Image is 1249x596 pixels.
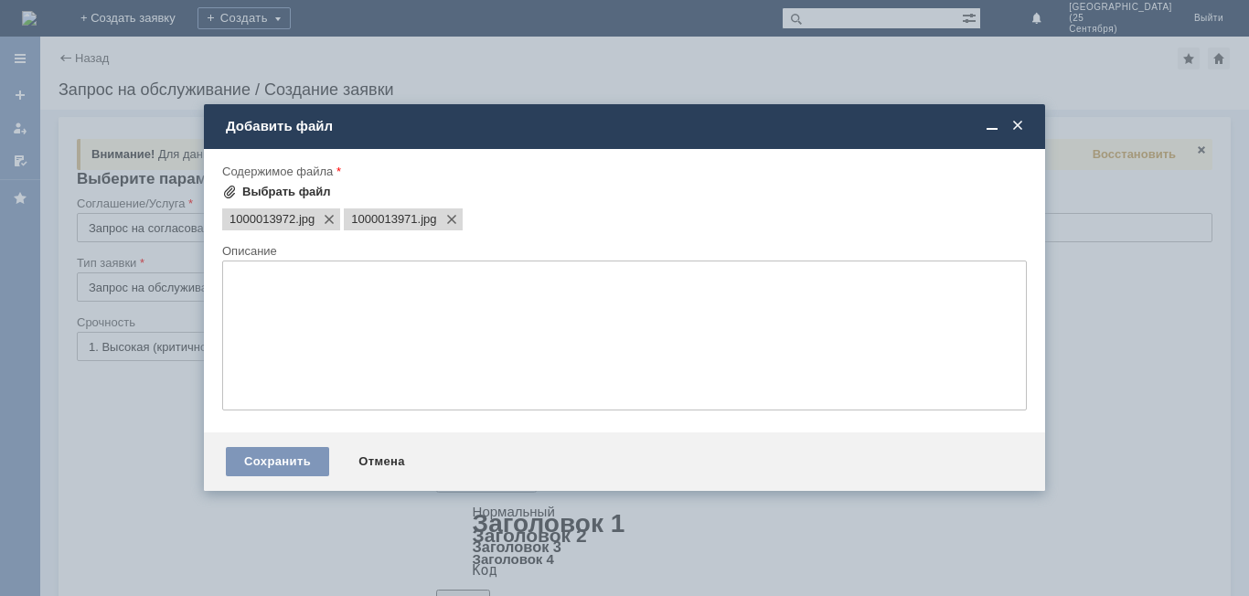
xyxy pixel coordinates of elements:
div: Выбрать файл [242,185,331,199]
div: Добрый день! Покупатель уронил товар на пол, разбита крышка крем для рук MAGIE akademie Восстанов... [7,7,267,95]
div: Добавить файл [226,118,1027,134]
span: 1000013971.jpg [418,212,437,227]
div: Описание [222,245,1023,257]
span: 1000013972.jpg [295,212,315,227]
span: Свернуть (Ctrl + M) [983,118,1001,134]
span: 1000013971.jpg [351,212,417,227]
span: 1000013972.jpg [230,212,295,227]
span: Закрыть [1009,118,1027,134]
div: Содержимое файла [222,165,1023,177]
